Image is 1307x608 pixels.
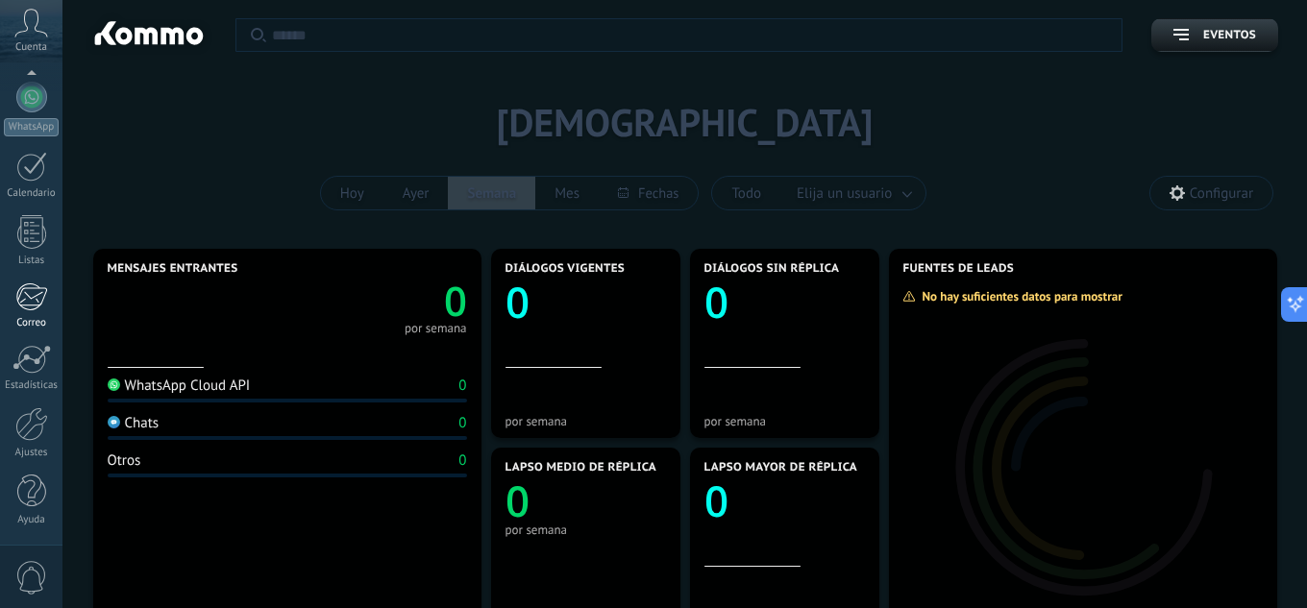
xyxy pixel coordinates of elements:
[793,181,896,207] span: Elija un usuario
[506,262,626,276] span: Diálogos vigentes
[599,177,698,209] button: Fechas
[704,472,728,529] text: 0
[4,317,60,329] div: Correo
[4,118,59,136] div: WhatsApp
[506,472,530,529] text: 0
[405,324,467,333] div: por semana
[4,255,60,267] div: Listas
[506,414,666,428] div: por semana
[448,177,535,209] button: Semana
[108,377,251,395] div: WhatsApp Cloud API
[1203,29,1256,42] span: Eventos
[383,177,449,209] button: Ayer
[780,177,925,209] button: Elija un usuario
[458,451,466,470] div: 0
[902,288,1136,304] div: No hay suficientes datos para mostrar
[108,414,160,432] div: Chats
[108,378,120,391] img: WhatsApp Cloud API
[4,514,60,526] div: Ayuda
[506,461,657,474] span: Lapso medio de réplica
[704,262,840,276] span: Diálogos sin réplica
[4,187,60,200] div: Calendario
[458,377,466,395] div: 0
[903,262,1015,276] span: Fuentes de leads
[704,273,728,330] text: 0
[704,414,865,428] div: por semana
[704,461,857,474] span: Lapso mayor de réplica
[1151,18,1278,52] button: Eventos
[1190,185,1253,202] span: Configurar
[321,177,383,209] button: Hoy
[287,274,467,328] a: 0
[444,274,467,328] text: 0
[108,451,141,470] div: Otros
[4,379,60,392] div: Estadísticas
[15,41,47,54] span: Cuenta
[506,523,666,537] div: por semana
[4,447,60,459] div: Ajustes
[712,177,780,209] button: Todo
[458,414,466,432] div: 0
[506,273,530,330] text: 0
[108,262,238,276] span: Mensajes entrantes
[535,177,599,209] button: Mes
[108,416,120,428] img: Chats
